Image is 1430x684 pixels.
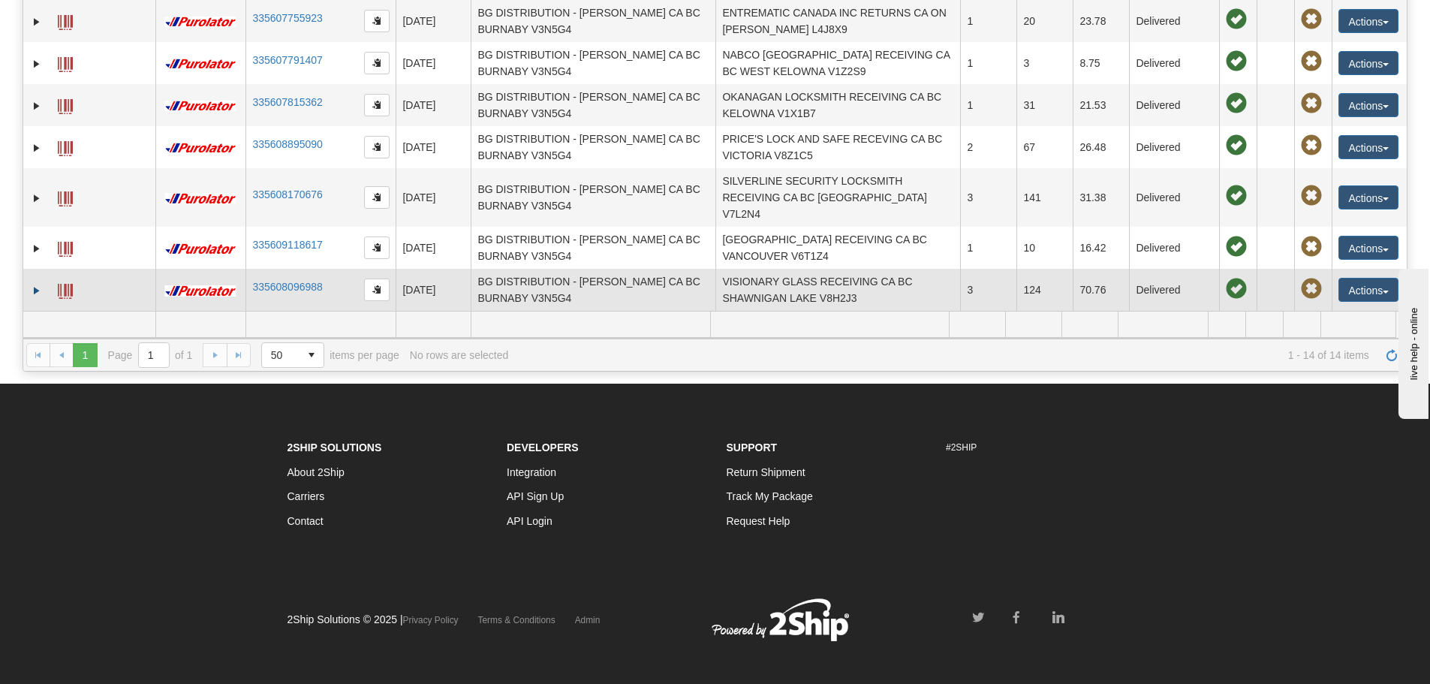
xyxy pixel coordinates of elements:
td: BG DISTRIBUTION - [PERSON_NAME] CA BC BURNABY V3N5G4 [471,42,715,84]
td: 141 [1016,168,1073,227]
a: Expand [29,98,44,113]
a: API Login [507,515,552,527]
span: 2Ship Solutions © 2025 | [288,613,459,625]
span: On time [1226,51,1247,72]
td: PRICE'S LOCK AND SAFE RECEVING CA BC VICTORIA V8Z1C5 [715,126,960,168]
img: 11 - Purolator [162,193,239,204]
td: 124 [1016,269,1073,311]
span: 1 - 14 of 14 items [519,349,1369,361]
td: Delivered [1129,269,1219,311]
button: Actions [1338,51,1398,75]
a: Contact [288,515,324,527]
button: Actions [1338,93,1398,117]
button: Copy to clipboard [364,279,390,301]
strong: Developers [507,441,579,453]
td: SILVERLINE SECURITY LOCKSMITH RECEIVING CA BC [GEOGRAPHIC_DATA] V7L2N4 [715,168,960,227]
button: Copy to clipboard [364,186,390,209]
a: Label [58,8,73,32]
td: NABCO [GEOGRAPHIC_DATA] RECEIVING CA BC WEST KELOWNA V1Z2S9 [715,42,960,84]
span: On time [1226,279,1247,300]
iframe: chat widget [1395,265,1428,418]
a: Expand [29,283,44,298]
td: [DATE] [396,126,471,168]
span: Pickup Not Assigned [1301,9,1322,30]
td: 10 [1016,227,1073,269]
a: Integration [507,466,556,478]
a: Terms & Conditions [478,615,555,625]
button: Actions [1338,135,1398,159]
img: 11 - Purolator [162,59,239,70]
a: Label [58,134,73,158]
span: On time [1226,9,1247,30]
td: 1 [960,42,1016,84]
strong: Support [727,441,778,453]
div: live help - online [11,13,139,24]
td: [GEOGRAPHIC_DATA] RECEIVING CA BC VANCOUVER V6T1Z4 [715,227,960,269]
td: BG DISTRIBUTION - [PERSON_NAME] CA BC BURNABY V3N5G4 [471,269,715,311]
a: Label [58,92,73,116]
img: 11 - Purolator [162,243,239,255]
button: Actions [1338,9,1398,33]
a: Refresh [1380,343,1404,367]
button: Actions [1338,185,1398,209]
span: On time [1226,135,1247,156]
a: 335608895090 [252,138,322,150]
td: BG DISTRIBUTION - [PERSON_NAME] CA BC BURNABY V3N5G4 [471,126,715,168]
td: 1 [960,227,1016,269]
a: 335608096988 [252,281,322,293]
span: Page of 1 [108,342,193,368]
td: 1 [960,84,1016,126]
td: 26.48 [1073,126,1129,168]
button: Copy to clipboard [364,136,390,158]
td: 31 [1016,84,1073,126]
span: select [300,343,324,367]
td: VISIONARY GLASS RECEIVING CA BC SHAWNIGAN LAKE V8H2J3 [715,269,960,311]
td: [DATE] [396,84,471,126]
a: Expand [29,14,44,29]
button: Copy to clipboard [364,10,390,32]
a: Expand [29,140,44,155]
span: Page sizes drop down [261,342,324,368]
a: Label [58,50,73,74]
td: 8.75 [1073,42,1129,84]
td: Delivered [1129,168,1219,227]
td: Delivered [1129,84,1219,126]
td: 3 [960,269,1016,311]
a: Label [58,277,73,301]
img: 11 - Purolator [162,143,239,154]
td: [DATE] [396,168,471,227]
a: 335607815362 [252,96,322,108]
a: Expand [29,191,44,206]
a: Label [58,235,73,259]
span: Pickup Not Assigned [1301,237,1322,258]
button: Actions [1338,278,1398,302]
span: 50 [271,348,291,363]
td: 31.38 [1073,168,1129,227]
img: 11 - Purolator [162,285,239,297]
span: Page 1 [73,343,97,367]
td: 2 [960,126,1016,168]
span: Pickup Not Assigned [1301,135,1322,156]
h6: #2SHIP [946,443,1143,453]
td: [DATE] [396,42,471,84]
img: 11 - Purolator [162,101,239,112]
button: Copy to clipboard [364,52,390,74]
td: BG DISTRIBUTION - [PERSON_NAME] CA BC BURNABY V3N5G4 [471,168,715,227]
span: items per page [261,342,399,368]
span: On time [1226,93,1247,114]
td: 21.53 [1073,84,1129,126]
span: Pickup Not Assigned [1301,51,1322,72]
td: OKANAGAN LOCKSMITH RECEIVING CA BC KELOWNA V1X1B7 [715,84,960,126]
td: 70.76 [1073,269,1129,311]
a: 335607791407 [252,54,322,66]
a: About 2Ship [288,466,345,478]
a: Label [58,185,73,209]
span: On time [1226,237,1247,258]
a: API Sign Up [507,490,564,502]
a: Expand [29,56,44,71]
a: Carriers [288,490,325,502]
td: BG DISTRIBUTION - [PERSON_NAME] CA BC BURNABY V3N5G4 [471,84,715,126]
button: Copy to clipboard [364,237,390,259]
a: Return Shipment [727,466,805,478]
td: 67 [1016,126,1073,168]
